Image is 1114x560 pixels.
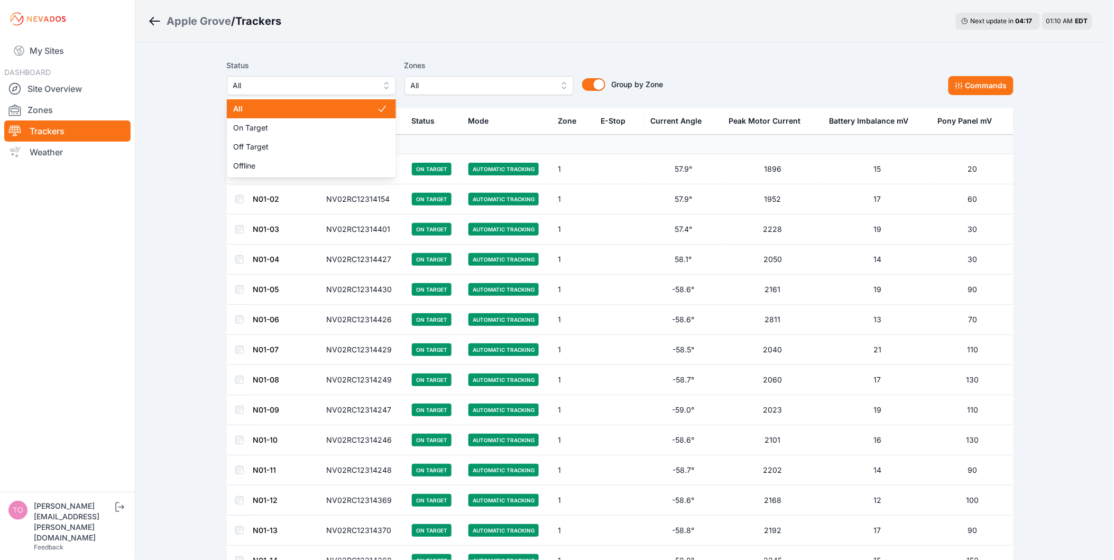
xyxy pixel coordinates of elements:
[233,123,377,133] span: On Target
[233,79,375,92] span: All
[227,97,396,178] div: All
[227,76,396,95] button: All
[233,161,377,171] span: Offline
[233,142,377,152] span: Off Target
[233,104,377,114] span: All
